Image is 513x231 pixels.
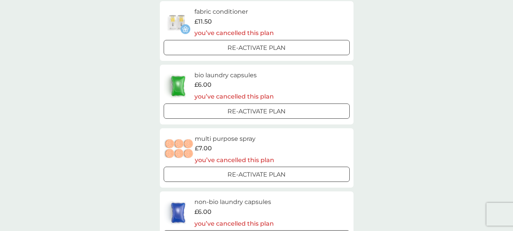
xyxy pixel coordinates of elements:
[194,92,274,102] p: you’ve cancelled this plan
[195,155,274,165] p: you’ve cancelled this plan
[164,199,193,226] img: non-bio laundry capsules
[194,207,212,217] span: £6.00
[194,7,274,17] h6: fabric conditioner
[164,40,350,55] button: Re-activate Plan
[194,197,274,207] h6: non-bio laundry capsules
[164,167,350,182] button: Re-activate Plan
[227,43,286,53] p: Re-activate Plan
[227,107,286,116] p: Re-activate Plan
[195,143,212,153] span: £7.00
[194,28,274,38] p: you’ve cancelled this plan
[195,134,274,144] h6: multi purpose spray
[194,17,212,27] span: £11.50
[194,70,274,80] h6: bio laundry capsules
[164,9,190,36] img: fabric conditioner
[164,73,193,99] img: bio laundry capsules
[194,80,212,90] span: £6.00
[164,136,195,162] img: multi purpose spray
[194,219,274,229] p: you’ve cancelled this plan
[164,104,350,119] button: Re-activate Plan
[227,170,286,180] p: Re-activate Plan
